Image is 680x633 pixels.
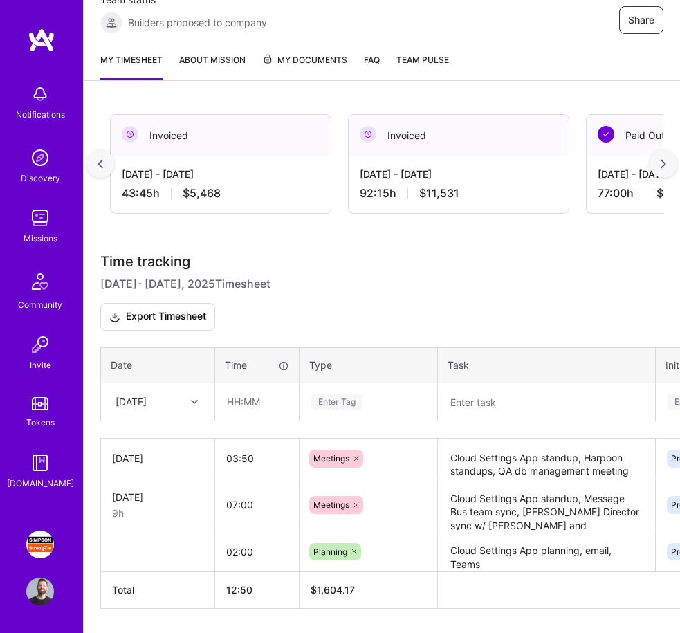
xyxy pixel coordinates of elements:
[619,6,663,34] button: Share
[262,53,347,80] a: My Documents
[112,490,203,504] div: [DATE]
[215,572,300,609] th: 12:50
[216,384,298,420] input: HH:MM
[225,358,289,372] div: Time
[396,55,449,65] span: Team Pulse
[191,398,198,405] i: icon Chevron
[7,477,74,490] div: [DOMAIN_NAME]
[101,572,215,609] th: Total
[215,487,299,523] input: HH:MM
[21,172,60,185] div: Discovery
[179,53,246,80] a: About Mission
[24,265,57,298] img: Community
[26,331,54,358] img: Invite
[122,167,320,181] div: [DATE] - [DATE]
[598,126,614,143] img: Paid Out
[439,533,654,571] textarea: Cloud Settings App planning, email, Teams
[360,126,376,143] img: Invoiced
[26,531,54,558] img: Simpson Strong-Tie: Product Manager AD
[349,115,569,157] div: Invoiced
[215,441,299,477] input: HH:MM
[215,534,299,570] input: HH:MM
[23,531,57,558] a: Simpson Strong-Tie: Product Manager AD
[100,276,270,293] span: [DATE] - [DATE] , 2025 Timesheet
[364,53,380,80] a: FAQ
[360,167,558,181] div: [DATE] - [DATE]
[360,187,558,201] div: 92:15 h
[32,397,48,410] img: tokens
[300,348,438,383] th: Type
[28,28,55,53] img: logo
[109,310,120,324] i: icon Download
[26,204,54,232] img: teamwork
[18,298,62,312] div: Community
[23,578,57,605] a: User Avatar
[112,452,203,466] div: [DATE]
[26,578,54,605] img: User Avatar
[26,449,54,477] img: guide book
[24,232,57,246] div: Missions
[98,159,103,169] img: left
[100,254,190,270] span: Time tracking
[112,506,203,520] div: 9h
[439,481,654,531] textarea: Cloud Settings App standup, Message Bus team sync, [PERSON_NAME] Director sync w/ [PERSON_NAME] a...
[311,392,362,412] div: Enter Tag
[30,358,51,372] div: Invite
[313,547,347,557] span: Planning
[262,53,347,68] span: My Documents
[116,395,147,409] div: [DATE]
[26,144,54,172] img: discovery
[628,13,654,27] span: Share
[661,159,666,169] img: right
[100,53,163,80] a: My timesheet
[26,80,54,108] img: bell
[183,187,221,201] span: $5,468
[111,115,331,157] div: Invoiced
[128,16,267,30] span: Builders proposed to company
[100,303,215,331] button: Export Timesheet
[16,108,65,122] div: Notifications
[26,416,55,430] div: Tokens
[419,187,459,201] span: $11,531
[101,348,215,383] th: Date
[313,499,349,510] span: Meetings
[313,453,349,464] span: Meetings
[122,126,138,143] img: Invoiced
[439,440,654,478] textarea: Cloud Settings App standup, Harpoon standups, QA db management meeting ([PERSON_NAME]), Harpoon g...
[100,12,122,34] img: Builders proposed to company
[311,584,355,596] span: $ 1,604.17
[396,53,449,80] a: Team Pulse
[122,187,320,201] div: 43:45 h
[438,348,656,383] th: Task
